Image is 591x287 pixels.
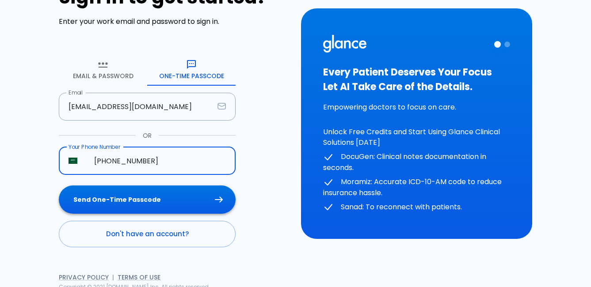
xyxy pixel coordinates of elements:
button: Email & Password [59,54,147,86]
p: Empowering doctors to focus on care. [323,102,510,113]
img: unknown [69,158,77,164]
button: Send One-Time Passcode [59,185,236,214]
p: DocuGen: Clinical notes documentation in seconds. [323,151,510,173]
a: Privacy Policy [59,273,109,282]
a: Don't have an account? [59,221,236,247]
p: OR [143,131,152,140]
p: Moramiz: Accurate ICD-10-AM code to reduce insurance hassle. [323,177,510,198]
p: Unlock Free Credits and Start Using Glance Clinical Solutions [DATE] [323,127,510,148]
button: One-Time Passcode [147,54,236,86]
span: | [112,273,114,282]
p: Sanad: To reconnect with patients. [323,202,510,213]
a: Terms of Use [118,273,160,282]
input: dr.ahmed@clinic.com [59,93,214,121]
h3: Every Patient Deserves Your Focus Let AI Take Care of the Details. [323,65,510,94]
p: Enter your work email and password to sign in. [59,16,290,27]
button: Select country [65,153,81,169]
